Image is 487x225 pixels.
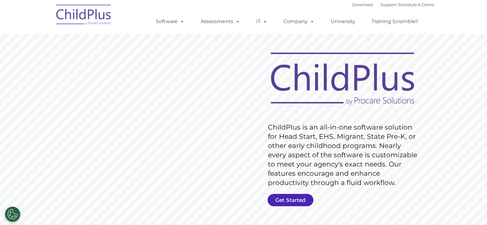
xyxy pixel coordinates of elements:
[380,2,397,7] a: Support
[53,0,115,31] img: ChildPlus by Procare Solutions
[277,15,320,28] a: Company
[150,15,190,28] a: Software
[398,2,434,7] a: Schedule A Demo
[352,2,373,7] a: Download
[250,15,273,28] a: IT
[324,15,361,28] a: University
[268,123,420,187] rs-layer: ChildPlus is an all-in-one software solution for Head Start, EHS, Migrant, State Pre-K, or other ...
[5,207,20,222] button: Cookies Settings
[365,15,424,28] a: Training Scramble!!
[194,15,246,28] a: Assessments
[352,2,434,7] font: |
[268,194,313,206] a: Get Started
